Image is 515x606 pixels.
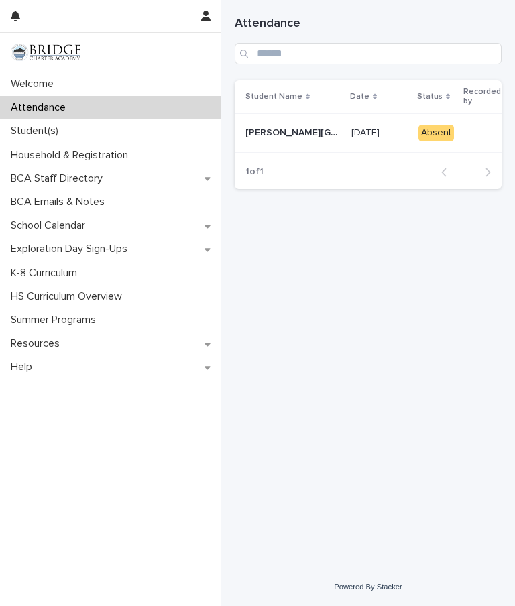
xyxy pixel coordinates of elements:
p: Status [417,89,443,104]
input: Search [235,43,502,64]
p: BCA Emails & Notes [5,196,115,208]
p: Welcome [5,78,64,90]
h1: Attendance [235,16,502,32]
p: K-8 Curriculum [5,267,88,280]
button: Next [466,166,502,178]
p: Attendance [5,101,76,114]
p: Student Name [245,89,302,104]
p: School Calendar [5,219,96,232]
p: [DATE] [351,125,382,139]
p: Student(s) [5,125,69,137]
p: 1 of 1 [235,156,274,188]
p: Liv Omeara-Hamar [245,125,343,139]
img: V1C1m3IdTEidaUdm9Hs0 [11,44,80,61]
p: Date [350,89,369,104]
p: Resources [5,337,70,350]
button: Back [431,166,466,178]
p: Household & Registration [5,149,139,162]
p: Help [5,361,43,373]
p: BCA Staff Directory [5,172,113,185]
p: - [465,127,507,139]
p: HS Curriculum Overview [5,290,133,303]
a: Powered By Stacker [334,583,402,591]
p: Summer Programs [5,314,107,326]
div: Absent [418,125,454,141]
p: Exploration Day Sign-Ups [5,243,138,255]
p: Recorded by [463,84,501,109]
